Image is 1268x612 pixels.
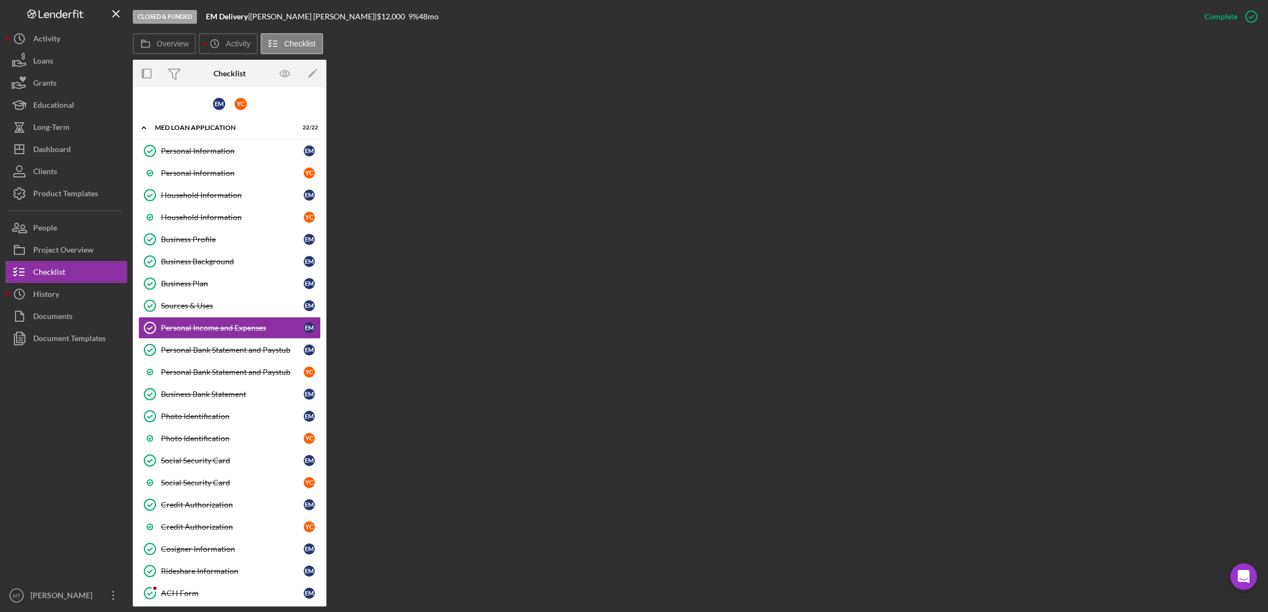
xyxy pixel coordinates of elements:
button: Educational [6,94,127,116]
div: 48 mo [419,12,439,21]
div: E M [304,300,315,311]
a: People [6,217,127,239]
button: Checklist [261,33,323,54]
div: E M [304,588,315,599]
div: Educational [33,94,74,119]
div: Personal Income and Expenses [161,323,304,332]
button: Checklist [6,261,127,283]
div: Open Intercom Messenger [1230,563,1257,590]
div: MED Loan Application [155,124,290,131]
div: Clients [33,160,57,185]
div: Activity [33,28,60,53]
div: Y C [304,367,315,378]
text: MT [13,593,20,599]
div: E M [304,322,315,333]
button: Overview [133,33,196,54]
div: Long-Term [33,116,70,141]
div: E M [304,145,315,156]
div: Closed & Funded [133,10,197,24]
div: E M [304,278,315,289]
a: Rideshare InformationEM [138,560,321,582]
a: Clients [6,160,127,182]
label: Activity [226,39,250,48]
a: Dashboard [6,138,127,160]
div: Business Bank Statement [161,390,304,399]
div: Rideshare Information [161,567,304,576]
div: Y C [304,477,315,488]
a: Household InformationYC [138,206,321,228]
div: E M [304,256,315,267]
a: Photo IdentificationYC [138,427,321,449]
div: History [33,283,59,308]
div: Y C [304,212,315,223]
div: Dashboard [33,138,71,163]
div: $12,000 [377,12,408,21]
a: Personal InformationEM [138,140,321,162]
a: ACH FormEM [138,582,321,604]
div: Checklist [214,69,246,78]
div: E M [304,566,315,577]
a: Product Templates [6,182,127,205]
button: Document Templates [6,327,127,349]
div: Household Information [161,191,304,200]
div: Y C [304,433,315,444]
div: Social Security Card [161,478,304,487]
div: Business Background [161,257,304,266]
div: Checklist [33,261,65,286]
div: Business Profile [161,235,304,244]
a: Personal Bank Statement and PaystubYC [138,361,321,383]
div: Photo Identification [161,434,304,443]
a: Credit AuthorizationYC [138,516,321,538]
div: 22 / 22 [298,124,318,131]
a: Business BackgroundEM [138,250,321,273]
a: Documents [6,305,127,327]
div: Personal Bank Statement and Paystub [161,368,304,376]
div: Project Overview [33,239,93,264]
div: Sources & Uses [161,301,304,310]
div: Photo Identification [161,412,304,421]
div: Complete [1204,6,1238,28]
div: | [206,12,250,21]
div: E M [304,190,315,201]
div: Credit Authorization [161,500,304,509]
a: Sources & UsesEM [138,295,321,317]
div: Household Information [161,213,304,222]
div: E M [304,499,315,510]
div: E M [304,344,315,355]
a: Business Bank StatementEM [138,383,321,405]
button: History [6,283,127,305]
div: E M [304,389,315,400]
button: Loans [6,50,127,72]
div: Y C [235,98,247,110]
a: Business PlanEM [138,273,321,295]
a: Project Overview [6,239,127,261]
div: People [33,217,57,242]
button: MT[PERSON_NAME] [6,584,127,606]
div: 9 % [408,12,419,21]
label: Overview [157,39,189,48]
div: Business Plan [161,279,304,288]
a: Social Security CardYC [138,472,321,494]
b: EM Delivery [206,12,248,21]
a: Cosigner InformationEM [138,538,321,560]
button: Activity [199,33,257,54]
a: Credit AuthorizationEM [138,494,321,516]
button: Activity [6,28,127,50]
div: Y C [304,521,315,532]
a: Household InformationEM [138,184,321,206]
a: Photo IdentificationEM [138,405,321,427]
div: Product Templates [33,182,98,207]
button: Long-Term [6,116,127,138]
div: Y C [304,168,315,179]
div: Personal Information [161,147,304,155]
button: Grants [6,72,127,94]
div: Loans [33,50,53,75]
a: Personal Income and ExpensesEM [138,317,321,339]
div: E M [304,455,315,466]
div: E M [304,543,315,555]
